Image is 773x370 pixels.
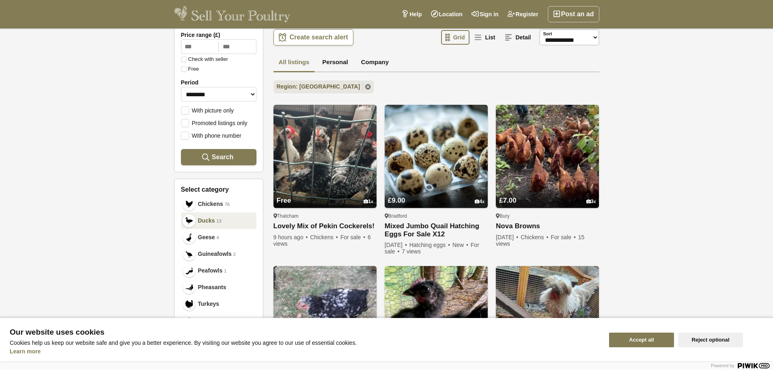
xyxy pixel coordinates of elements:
[273,105,377,208] img: Lovely Mix of Pekin Cockerels!
[185,234,193,242] img: Geese
[273,181,377,208] a: Free 1
[273,54,315,72] a: All listings
[181,186,256,193] h3: Select category
[273,213,377,219] div: Thatcham
[402,248,421,255] span: 7 views
[470,30,500,45] a: List
[385,105,488,208] img: Mixed Jumbo Quail Hatching Eggs For Sale X12
[10,340,599,346] p: Cookies help us keep our website safe and give you a better experience. By visiting our website y...
[198,300,220,308] span: Turkeys
[364,199,373,205] div: 1
[485,34,495,41] span: List
[385,242,408,248] span: [DATE]
[711,363,734,368] span: Powered by
[185,217,193,225] img: Ducks
[181,106,234,114] label: With picture only
[273,234,309,240] span: 9 hours ago
[496,234,584,247] span: 15 views
[385,181,488,208] a: £9.00 4
[496,213,599,219] div: Bury
[217,234,219,241] em: 4
[467,6,503,22] a: Sign in
[273,234,371,247] span: 6 views
[385,242,479,255] span: For sale
[496,105,599,208] img: Nova Browns
[225,201,230,208] em: 76
[496,234,519,240] span: [DATE]
[181,56,228,62] label: Check with seller
[678,333,743,347] button: Reject optional
[496,181,599,208] a: £7.00 3
[181,212,256,229] a: Ducks Ducks 13
[185,317,193,325] img: Other birds
[503,6,543,22] a: Register
[224,268,226,275] em: 1
[426,6,467,22] a: Location
[441,30,470,45] a: Grid
[185,283,193,292] img: Pheasants
[181,262,256,279] a: Peafowls Peafowls 1
[198,216,215,225] span: Ducks
[181,312,256,329] a: Other birds Other birds
[10,328,599,336] span: Our website uses cookies
[181,66,199,72] label: Free
[273,29,353,45] a: Create search alert
[385,222,488,238] a: Mixed Jumbo Quail Hatching Eggs For Sale X12
[185,300,193,308] img: Turkeys
[317,54,353,72] a: Personal
[273,222,377,231] a: Lovely Mix of Pekin Cockerels!
[181,32,256,38] label: Price range (£)
[543,30,552,37] label: Sort
[499,197,517,204] span: £7.00
[181,279,256,296] a: Pheasants Pheasants
[521,234,549,240] span: Chickens
[548,6,599,22] a: Post an ad
[496,222,599,231] a: Nova Browns
[174,6,291,22] img: Sell Your Poultry
[185,250,193,258] img: Guineafowls
[452,242,469,248] span: New
[181,149,256,165] button: Search
[181,132,241,139] label: With phone number
[515,34,531,41] span: Detail
[217,218,222,225] em: 13
[277,197,291,204] span: Free
[185,200,193,208] img: Chickens
[198,316,228,325] span: Other birds
[310,234,339,240] span: Chickens
[198,266,223,275] span: Peafowls
[198,250,232,258] span: Guineafowls
[356,54,394,72] a: Company
[181,196,256,212] a: Chickens Chickens 76
[273,266,377,369] img: Black and white pekin bantam Cockerel
[181,296,256,312] a: Turkeys Turkeys
[388,197,405,204] span: £9.00
[212,153,233,161] span: Search
[233,251,236,258] em: 2
[198,283,226,292] span: Pheasants
[181,79,256,86] label: Period
[551,234,576,240] span: For sale
[181,229,256,246] a: Geese Geese 4
[501,30,536,45] a: Detail
[181,119,248,126] label: Promoted listings only
[10,348,41,355] a: Learn more
[586,199,596,205] div: 3
[496,266,599,369] img: Male Poland Frizzle
[340,234,366,240] span: For sale
[385,266,488,369] img: Silkied Serama male
[475,199,484,205] div: 4
[609,333,674,347] button: Accept all
[290,33,348,41] span: Create search alert
[385,213,488,219] div: Bradford
[397,6,426,22] a: Help
[198,200,223,208] span: Chickens
[409,242,451,248] span: Hatching eggs
[453,34,465,41] span: Grid
[181,246,256,262] a: Guineafowls Guineafowls 2
[273,80,374,93] a: Region: [GEOGRAPHIC_DATA]
[198,233,215,242] span: Geese
[185,267,193,275] img: Peafowls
